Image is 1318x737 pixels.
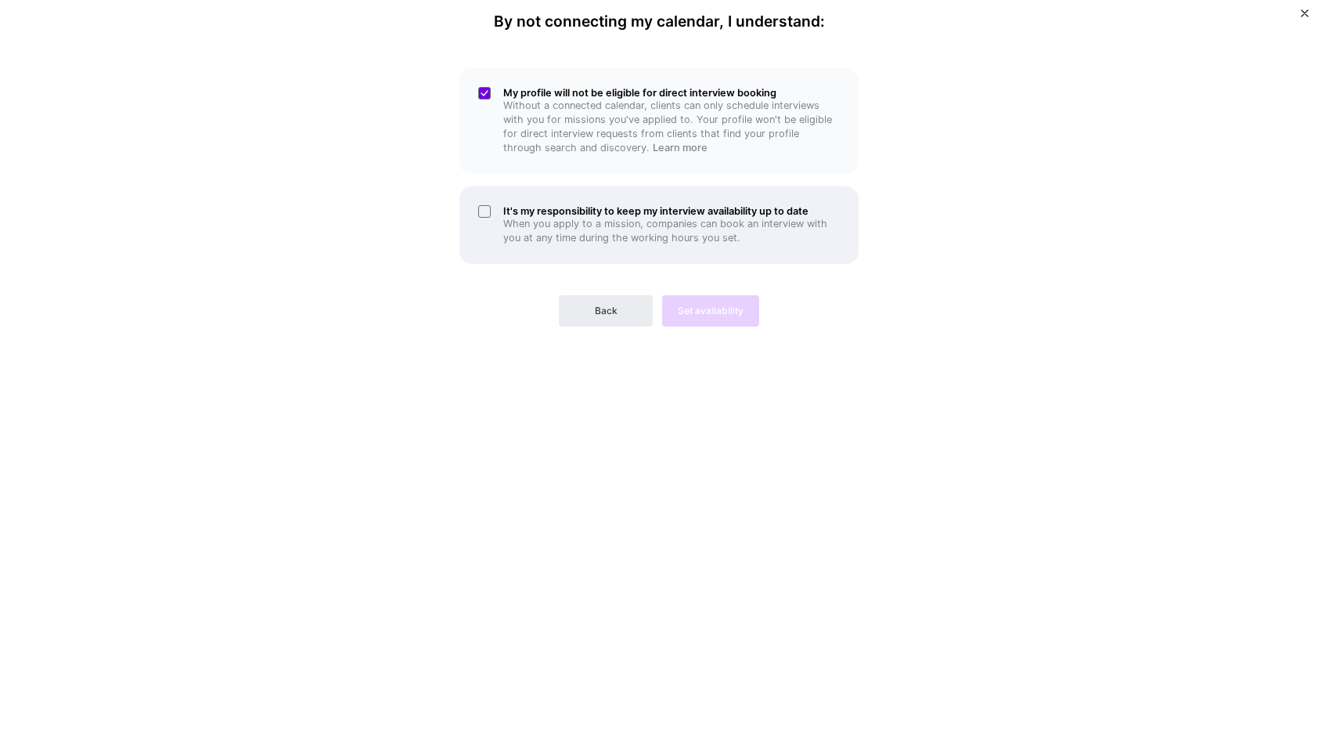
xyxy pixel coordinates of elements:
p: Without a connected calendar, clients can only schedule interviews with you for missions you've a... [503,99,840,155]
button: Close [1301,9,1309,26]
button: Back [559,295,653,327]
h5: It's my responsibility to keep my interview availability up to date [503,205,840,217]
h5: My profile will not be eligible for direct interview booking [503,87,840,99]
a: Learn more [653,142,708,154]
h4: By not connecting my calendar, I understand: [494,13,825,31]
p: When you apply to a mission, companies can book an interview with you at any time during the work... [503,217,840,245]
span: Back [595,304,618,318]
